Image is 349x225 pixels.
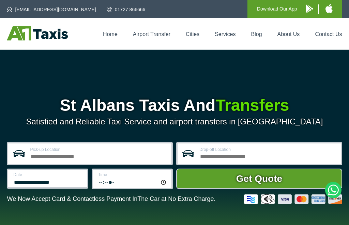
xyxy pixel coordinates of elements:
[315,31,342,37] a: Contact Us
[186,31,199,37] a: Cities
[137,195,215,202] span: The Car at No Extra Charge.
[257,5,297,13] p: Download Our App
[306,4,313,13] img: A1 Taxis Android App
[215,31,236,37] a: Services
[98,173,167,177] label: Time
[13,173,82,177] label: Date
[103,31,118,37] a: Home
[7,117,342,126] p: Satisfied and Reliable Taxi Service and airport transfers in [GEOGRAPHIC_DATA]
[277,31,300,37] a: About Us
[133,31,170,37] a: Airport Transfer
[107,6,146,13] a: 01727 866666
[30,148,167,152] label: Pick-up Location
[7,195,215,203] p: We Now Accept Card & Contactless Payment In
[325,4,333,13] img: A1 Taxis iPhone App
[251,31,262,37] a: Blog
[176,169,342,189] button: Get Quote
[199,148,337,152] label: Drop-off Location
[7,6,96,13] a: [EMAIL_ADDRESS][DOMAIN_NAME]
[7,97,342,114] h1: St Albans Taxis And
[7,26,68,40] img: A1 Taxis St Albans LTD
[215,96,289,114] span: Transfers
[244,194,342,204] img: Credit And Debit Cards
